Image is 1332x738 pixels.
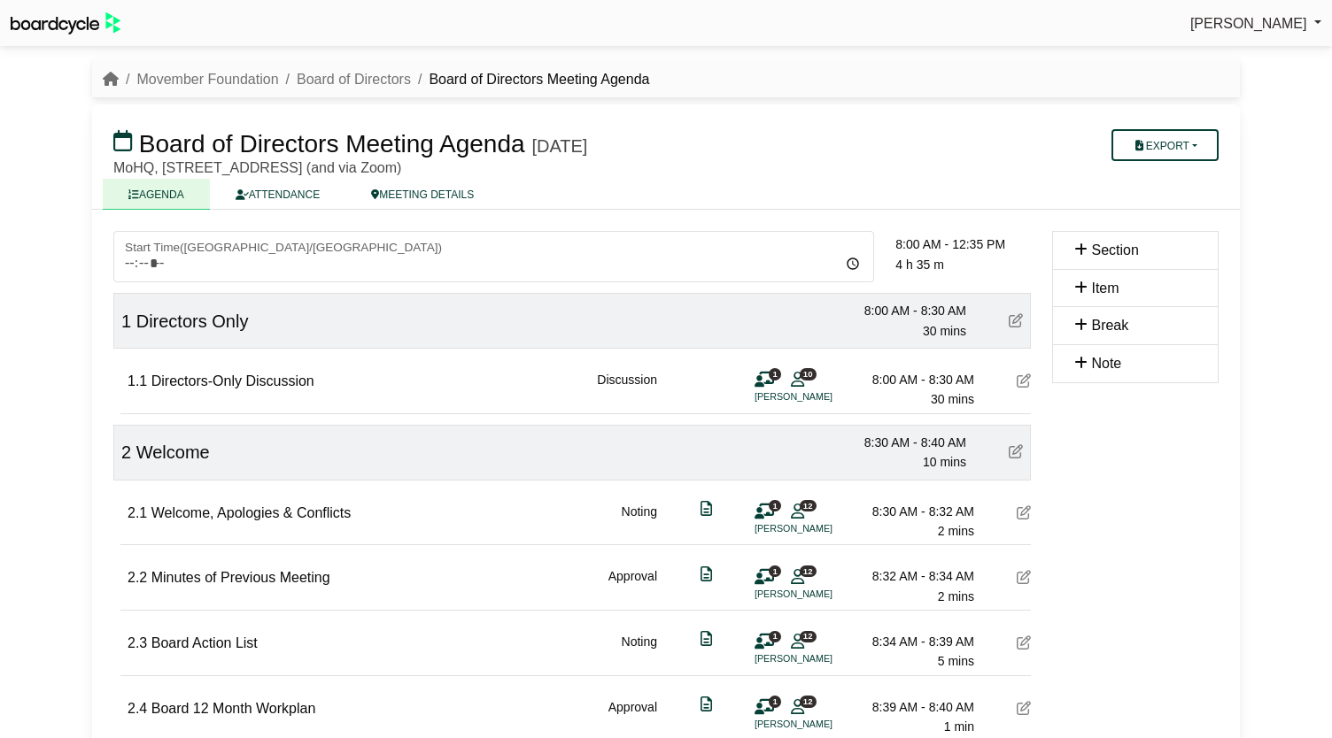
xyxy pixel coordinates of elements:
span: 1 [769,565,781,577]
a: Board of Directors [297,72,411,87]
div: Approval [608,697,657,737]
div: 8:34 AM - 8:39 AM [850,632,974,651]
div: Noting [622,502,657,542]
span: 2.4 [128,701,147,716]
span: 1.1 [128,373,147,388]
a: AGENDA [103,179,210,210]
div: 8:30 AM - 8:40 AM [842,433,966,452]
span: MoHQ, [STREET_ADDRESS] (and via Zoom) [113,160,401,175]
span: 1 [121,311,131,331]
span: 30 mins [923,324,966,338]
span: 2 [121,442,131,462]
span: Break [1091,318,1128,333]
div: 8:00 AM - 8:30 AM [842,301,966,320]
li: Board of Directors Meeting Agenda [411,68,649,91]
li: [PERSON_NAME] [755,587,887,602]
div: 8:00 AM - 8:30 AM [850,370,974,389]
span: 1 [769,500,781,511]
img: BoardcycleBlackGreen-aaafeed430059cb809a45853b8cf6d952af9d84e6e89e1f1685b34bfd5cb7d64.svg [11,12,120,35]
span: 12 [800,500,817,511]
span: [PERSON_NAME] [1190,16,1307,31]
span: 4 h 35 m [895,258,943,272]
span: 2 mins [938,589,974,603]
div: 8:00 AM - 12:35 PM [895,234,1031,254]
span: 1 [769,631,781,642]
span: 5 mins [938,654,974,668]
div: Noting [622,632,657,672]
span: 1 [769,368,781,380]
a: ATTENDANCE [210,179,345,210]
span: 12 [800,631,817,642]
span: 10 [800,368,817,380]
span: 1 min [944,719,974,734]
div: 8:32 AM - 8:34 AM [850,566,974,586]
button: Export [1111,129,1219,161]
span: Directors Only [136,311,249,331]
span: Welcome [136,442,210,462]
span: 12 [800,696,817,707]
span: Note [1091,356,1121,371]
span: Item [1091,281,1119,296]
nav: breadcrumb [103,68,649,91]
span: 30 mins [931,392,974,406]
span: 2 mins [938,524,974,538]
span: 12 [800,565,817,577]
span: Section [1091,242,1138,258]
div: [DATE] [531,135,587,157]
li: [PERSON_NAME] [755,389,887,404]
span: Board Action List [151,635,258,650]
span: 2.3 [128,635,147,650]
span: Board 12 Month Workplan [151,701,316,716]
span: Directors-Only Discussion [151,373,314,388]
a: [PERSON_NAME] [1190,12,1321,35]
span: 1 [769,696,781,707]
span: Minutes of Previous Meeting [151,570,330,585]
li: [PERSON_NAME] [755,717,887,732]
a: Movember Foundation [136,72,278,87]
span: Welcome, Apologies & Conflicts [151,505,352,520]
div: Discussion [597,370,657,410]
span: 2.1 [128,505,147,520]
li: [PERSON_NAME] [755,521,887,536]
div: 8:39 AM - 8:40 AM [850,697,974,717]
span: 10 mins [923,455,966,469]
span: Board of Directors Meeting Agenda [139,130,525,158]
span: 2.2 [128,570,147,585]
a: MEETING DETAILS [345,179,499,210]
li: [PERSON_NAME] [755,651,887,666]
div: 8:30 AM - 8:32 AM [850,502,974,521]
div: Approval [608,566,657,606]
